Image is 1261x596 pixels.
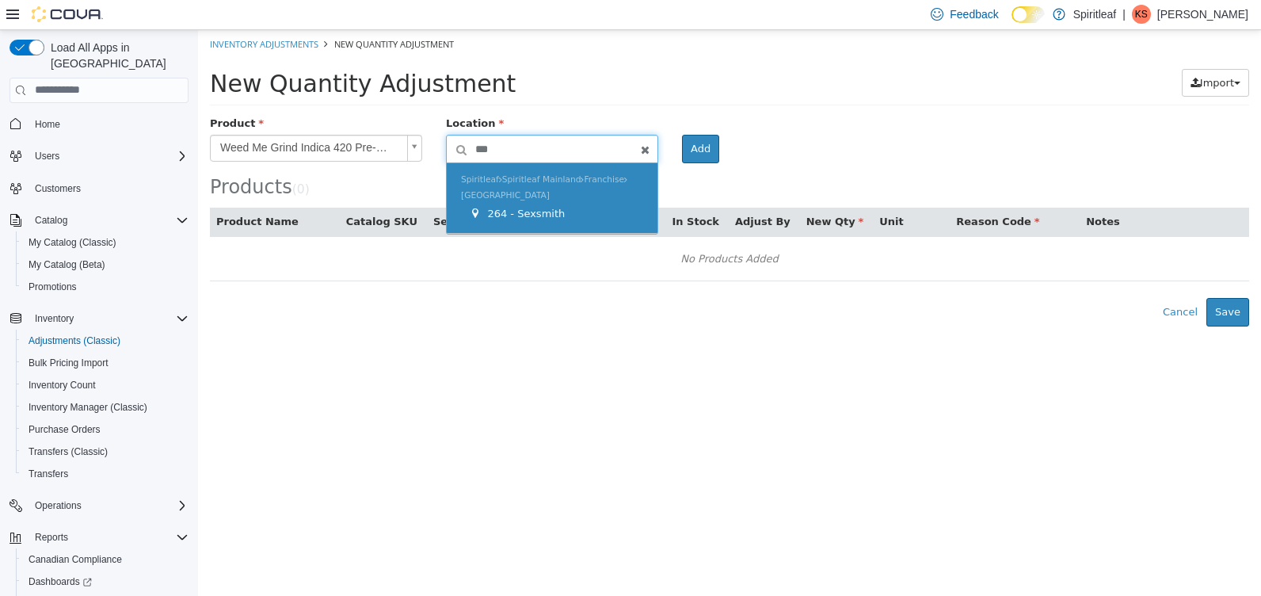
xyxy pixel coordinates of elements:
button: Reports [29,528,74,547]
span: Operations [35,499,82,512]
span: Dark Mode [1011,23,1012,24]
a: Transfers (Classic) [22,442,114,461]
a: Bulk Pricing Import [22,353,115,372]
span: Promotions [22,277,189,296]
span: Inventory Manager (Classic) [29,401,147,414]
span: Operations [29,496,189,515]
span: Customers [35,182,81,195]
span: Dashboards [22,572,189,591]
span: Transfers [22,464,189,483]
button: Users [3,145,195,167]
span: My Catalog (Beta) [29,258,105,271]
button: My Catalog (Classic) [16,231,195,254]
input: Dark Mode [1011,6,1045,23]
a: Weed Me Grind Indica 420 Pre-Roll - 20 x .4g [12,105,224,132]
span: Catalog [29,211,189,230]
span: Inventory Count [22,376,189,395]
span: Transfers (Classic) [29,445,108,458]
span: Home [29,114,189,134]
button: Import [984,39,1051,67]
button: Canadian Compliance [16,548,195,571]
span: New Quantity Adjustment [12,40,318,67]
p: | [1122,5,1126,24]
span: 0 [99,152,107,166]
span: Feedback [950,6,998,22]
span: Inventory Count [29,379,96,392]
button: Cancel [956,268,1008,296]
button: Notes [888,184,924,200]
p: [PERSON_NAME] [1157,5,1248,24]
span: Reports [29,528,189,547]
button: Customers [3,177,195,200]
button: Inventory Manager (Classic) [16,396,195,418]
span: Home [35,118,60,131]
button: Catalog [29,211,74,230]
button: Catalog [3,209,195,231]
a: Inventory Manager (Classic) [22,398,154,417]
span: Users [35,150,59,162]
button: Inventory [3,308,195,330]
a: Canadian Compliance [22,550,128,569]
div: Kennedy S [1132,5,1151,24]
span: Users [29,147,189,166]
span: New Quantity Adjustment [136,8,256,20]
a: Promotions [22,277,83,296]
span: Load All Apps in [GEOGRAPHIC_DATA] [44,40,189,71]
button: Transfers [16,463,195,485]
span: My Catalog (Beta) [22,255,189,274]
span: Purchase Orders [29,423,101,436]
button: Adjustments (Classic) [16,330,195,352]
button: Purchase Orders [16,418,195,441]
button: Transfers (Classic) [16,441,195,463]
span: My Catalog (Classic) [22,233,189,252]
button: Inventory Count [16,374,195,396]
button: My Catalog (Beta) [16,254,195,276]
span: Reports [35,531,68,544]
a: Dashboards [16,571,195,593]
a: Inventory Adjustments [12,8,120,20]
span: Bulk Pricing Import [22,353,189,372]
span: Adjustments (Classic) [22,331,189,350]
span: Weed Me Grind Indica 420 Pre-Roll - 20 x .4g [13,105,203,131]
span: Dashboards [29,575,92,588]
button: Operations [29,496,88,515]
button: Promotions [16,276,195,298]
button: Serial / Package Number [235,184,381,200]
a: Adjustments (Classic) [22,331,127,350]
button: In Stock [474,184,524,200]
button: Bulk Pricing Import [16,352,195,374]
span: Inventory [29,309,189,328]
button: Reports [3,526,195,548]
span: Canadian Compliance [22,550,189,569]
button: Catalog SKU [148,184,223,200]
span: Catalog [35,214,67,227]
button: Save [1008,268,1051,296]
button: Unit [681,184,708,200]
a: My Catalog (Beta) [22,255,112,274]
img: Cova [32,6,103,22]
span: Adjustments (Classic) [29,334,120,347]
span: Product [12,87,66,99]
p: Spiritleaf [1073,5,1116,24]
a: Home [29,115,67,134]
span: Transfers [29,468,68,480]
span: Location [248,87,306,99]
span: Transfers (Classic) [22,442,189,461]
span: Inventory [35,312,74,325]
button: Product Name [18,184,104,200]
small: ( ) [94,152,112,166]
span: Spiritleaf Spiritleaf Mainland Franchise [GEOGRAPHIC_DATA] [263,144,429,170]
a: Purchase Orders [22,420,107,439]
span: Customers [29,178,189,198]
span: Canadian Compliance [29,553,122,566]
span: Inventory Manager (Classic) [22,398,189,417]
span: Promotions [29,281,77,293]
span: 264 - Sexsmith [289,178,367,189]
a: Customers [29,179,87,198]
a: Inventory Count [22,376,102,395]
span: My Catalog (Classic) [29,236,116,249]
button: Operations [3,495,195,517]
span: Bulk Pricing Import [29,357,109,369]
span: Reason Code [758,185,841,197]
a: Dashboards [22,572,98,591]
